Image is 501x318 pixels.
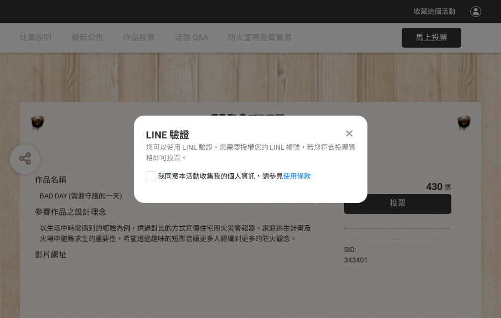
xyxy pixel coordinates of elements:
span: 馬上投票 [416,33,447,42]
span: 收藏這個活動 [414,7,455,15]
span: 430 [426,181,442,192]
span: SID: 343401 [344,246,368,264]
span: 作品投票 [123,33,155,42]
span: 票 [444,184,451,191]
div: 以生活中時常遇到的經驗為例，透過對比的方式宣傳住宅用火災警報器、家庭逃生計畫及火場中避難求生的重要性，希望透過趣味的短影音讓更多人認識到更多的防火觀念。 [40,223,314,244]
div: LINE 驗證 [146,127,356,142]
a: 作品投票 [123,23,155,53]
a: 比賽說明 [20,23,52,53]
span: 比賽說明 [20,33,52,42]
a: 使用條款 [283,172,311,180]
span: 參賽作品之設計理念 [35,207,106,217]
span: 投票 [390,198,406,208]
span: 影片網址 [35,250,67,259]
span: 活動 Q&A [175,33,208,42]
a: 活動 Q&A [175,23,208,53]
button: 馬上投票 [402,28,461,48]
iframe: Facebook Share [370,245,420,254]
span: 作品名稱 [35,175,67,185]
a: 最新公告 [72,23,103,53]
span: 防火宣導免費資源 [228,33,291,42]
div: 您可以使用 LINE 驗證，您需要授權您的 LINE 帳號，若您符合投票資格即可投票。 [146,142,356,163]
span: 我同意本活動收集我的個人資訊，請參見 [158,171,311,182]
span: 最新公告 [72,33,103,42]
a: 防火宣導免費資源 [228,23,291,53]
div: BAD DAY (需要守護的一天) [40,191,314,201]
